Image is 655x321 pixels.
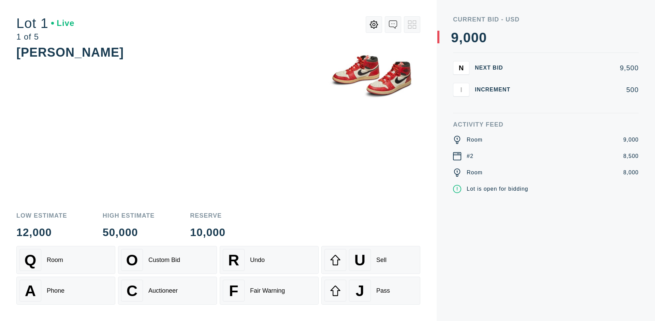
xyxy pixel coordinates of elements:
span: R [228,251,239,269]
div: 12,000 [16,227,67,238]
span: N [459,64,464,72]
span: Q [25,251,37,269]
div: , [459,31,463,167]
button: N [453,61,469,75]
div: 1 of 5 [16,33,74,41]
div: Room [47,257,63,264]
div: Lot is open for bidding [467,185,528,193]
button: OCustom Bid [118,246,217,274]
span: I [460,86,462,93]
div: 9,000 [623,136,639,144]
button: I [453,83,469,97]
div: 8,500 [623,152,639,160]
div: Next Bid [475,65,516,71]
button: USell [321,246,420,274]
span: J [355,282,364,300]
button: QRoom [16,246,115,274]
button: CAuctioneer [118,277,217,305]
button: APhone [16,277,115,305]
span: C [127,282,137,300]
div: Activity Feed [453,121,639,128]
div: #2 [467,152,474,160]
div: 0 [471,31,479,44]
div: 9,500 [521,64,639,71]
div: Low Estimate [16,213,67,219]
div: Room [467,136,483,144]
div: 0 [479,31,487,44]
div: Pass [376,287,390,294]
span: O [126,251,138,269]
div: Undo [250,257,265,264]
div: Increment [475,87,516,92]
div: Reserve [190,213,225,219]
div: Sell [376,257,387,264]
div: 9 [451,31,459,44]
div: High Estimate [103,213,155,219]
div: 50,000 [103,227,155,238]
div: Phone [47,287,64,294]
div: 0 [463,31,471,44]
div: [PERSON_NAME] [16,45,124,59]
div: Room [467,169,483,177]
div: Custom Bid [148,257,180,264]
div: 500 [521,86,639,93]
span: U [354,251,365,269]
div: Current Bid - USD [453,16,639,23]
div: Auctioneer [148,287,178,294]
button: FFair Warning [220,277,319,305]
div: 8,000 [623,169,639,177]
span: F [229,282,238,300]
button: RUndo [220,246,319,274]
div: 10,000 [190,227,225,238]
div: Fair Warning [250,287,285,294]
button: JPass [321,277,420,305]
div: Lot 1 [16,16,74,30]
div: Live [51,19,74,27]
span: A [25,282,36,300]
